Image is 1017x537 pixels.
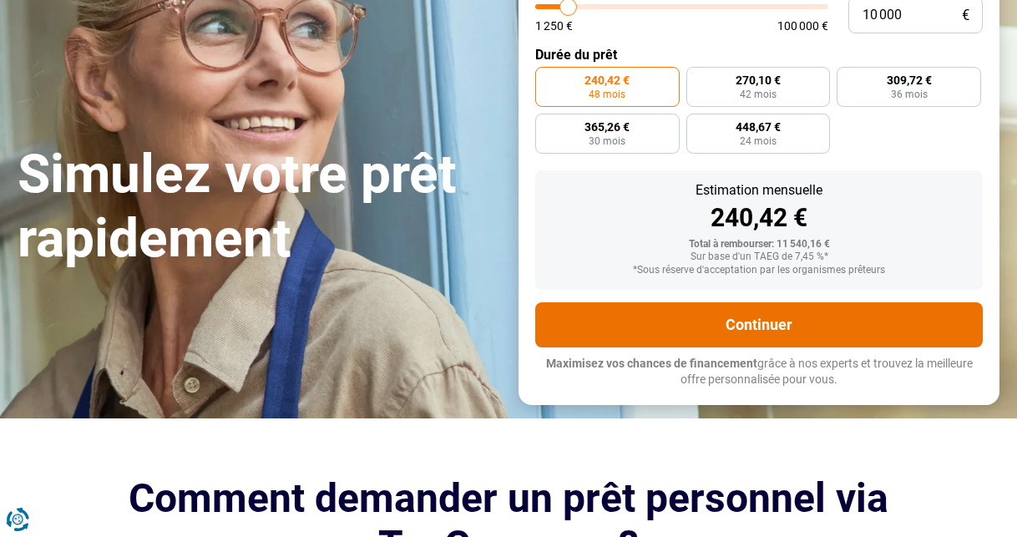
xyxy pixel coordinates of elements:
span: € [962,8,969,23]
div: Sur base d'un TAEG de 7,45 %* [549,251,969,263]
p: grâce à nos experts et trouvez la meilleure offre personnalisée pour vous. [535,356,983,388]
div: 240,42 € [549,205,969,231]
div: *Sous réserve d'acceptation par les organismes prêteurs [549,265,969,276]
span: 365,26 € [584,121,630,133]
div: Estimation mensuelle [549,184,969,197]
span: 48 mois [589,89,625,99]
h1: Simulez votre prêt rapidement [18,143,498,271]
label: Durée du prêt [535,47,983,63]
div: Total à rembourser: 11 540,16 € [549,239,969,251]
span: 24 mois [740,136,777,146]
span: 30 mois [589,136,625,146]
span: 240,42 € [584,74,630,86]
span: 448,67 € [736,121,781,133]
span: 270,10 € [736,74,781,86]
span: Maximisez vos chances de financement [546,357,757,370]
span: 36 mois [891,89,928,99]
span: 1 250 € [535,20,573,32]
span: 100 000 € [777,20,828,32]
button: Continuer [535,302,983,347]
span: 309,72 € [887,74,932,86]
span: 42 mois [740,89,777,99]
